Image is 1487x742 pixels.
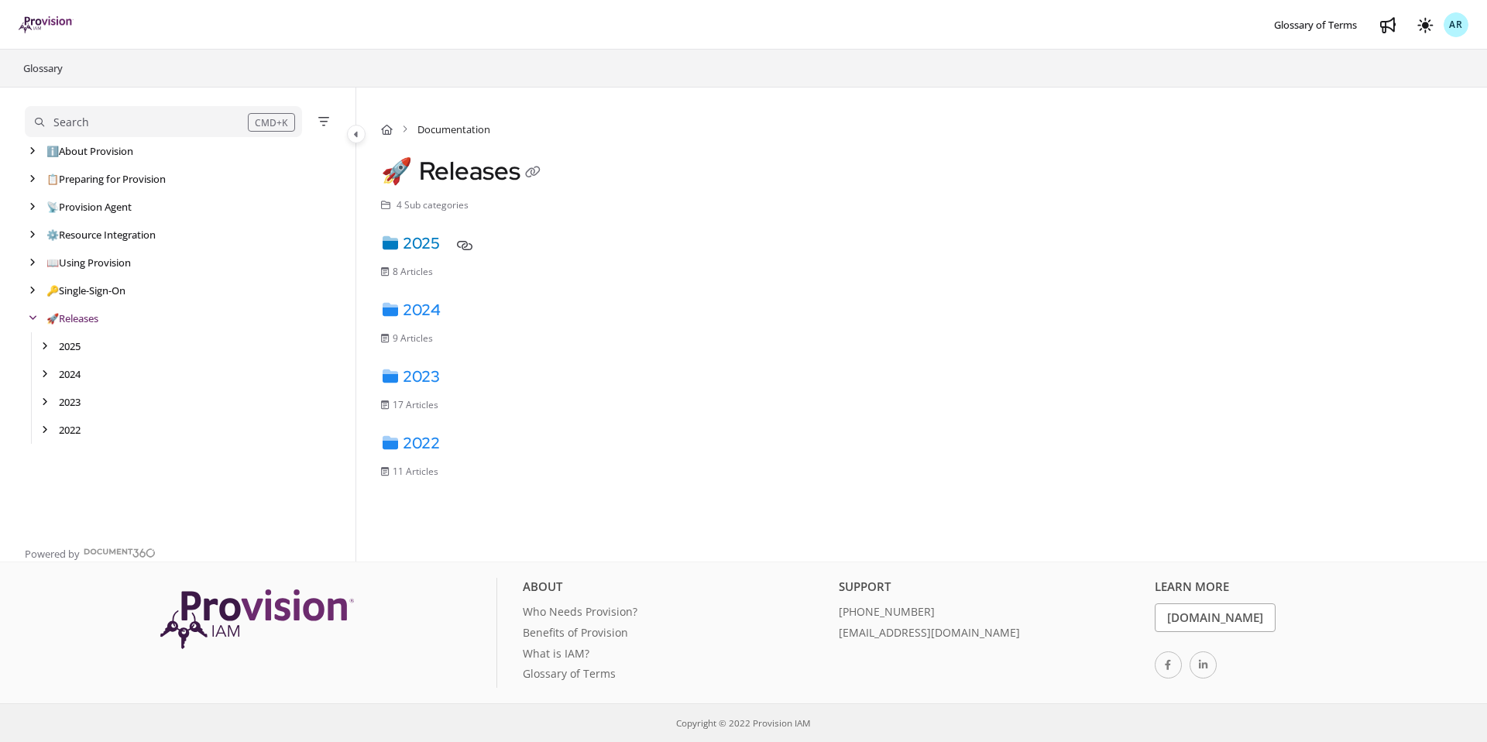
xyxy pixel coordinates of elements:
a: Glossary of Terms [523,665,827,686]
a: [EMAIL_ADDRESS][DOMAIN_NAME] [839,624,1143,645]
button: Copy link of Releases [520,161,545,186]
span: 📡 [46,200,59,214]
button: Theme options [1413,12,1437,37]
a: [DOMAIN_NAME] [1155,603,1276,632]
span: ℹ️ [46,144,59,158]
a: 2024 [381,300,441,320]
a: Who Needs Provision? [523,603,827,624]
a: Resource Integration [46,227,156,242]
img: Document360 [84,548,156,558]
button: Filter [314,112,333,131]
a: What is IAM? [523,645,827,666]
div: CMD+K [248,113,295,132]
li: 8 Articles [381,265,445,279]
span: 📖 [46,256,59,270]
button: Search [25,106,302,137]
div: arrow [37,339,53,354]
span: AR [1449,18,1463,33]
div: arrow [37,423,53,438]
div: arrow [37,395,53,410]
div: Learn More [1155,578,1459,603]
h1: Releases [381,156,545,186]
span: ⚙️ [46,228,59,242]
button: AR [1444,12,1468,37]
div: Search [53,114,89,131]
div: arrow [25,172,40,187]
span: 🚀 [381,154,413,187]
div: arrow [25,144,40,159]
a: About Provision [46,143,133,159]
li: 11 Articles [381,465,450,479]
img: Provision IAM Onboarding Platform [160,589,354,649]
a: 2023 [381,366,440,386]
li: 4 Sub categories [381,198,469,213]
span: 🚀 [46,311,59,325]
span: Glossary of Terms [1274,18,1357,32]
div: arrow [25,311,40,326]
a: Glossary [22,59,64,77]
a: Whats new [1375,12,1400,37]
a: 2025 [381,233,440,253]
button: Copy link of 2025 [452,233,477,258]
div: arrow [37,367,53,382]
button: Category toggle [347,125,366,143]
a: 2022 [381,433,440,453]
span: Powered by [25,546,80,562]
span: 📋 [46,172,59,186]
a: 2022 [59,422,81,438]
a: Project logo [19,16,74,34]
div: arrow [25,200,40,215]
li: 17 Articles [381,398,450,412]
a: [PHONE_NUMBER] [839,603,1143,624]
a: Powered by Document360 - opens in a new tab [25,543,156,562]
a: 2024 [59,366,81,382]
a: Provision Agent [46,199,132,215]
a: 2025 [59,338,81,354]
div: arrow [25,283,40,298]
div: arrow [25,228,40,242]
a: Home [381,122,393,137]
a: Single-Sign-On [46,283,125,298]
a: 2023 [59,394,81,410]
div: Support [839,578,1143,603]
span: Documentation [417,122,490,137]
a: Using Provision [46,255,131,270]
a: Preparing for Provision [46,171,166,187]
div: arrow [25,256,40,270]
li: 9 Articles [381,331,445,345]
a: Releases [46,311,98,326]
img: brand logo [19,16,74,33]
span: 🔑 [46,283,59,297]
a: Benefits of Provision [523,624,827,645]
div: About [523,578,827,603]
